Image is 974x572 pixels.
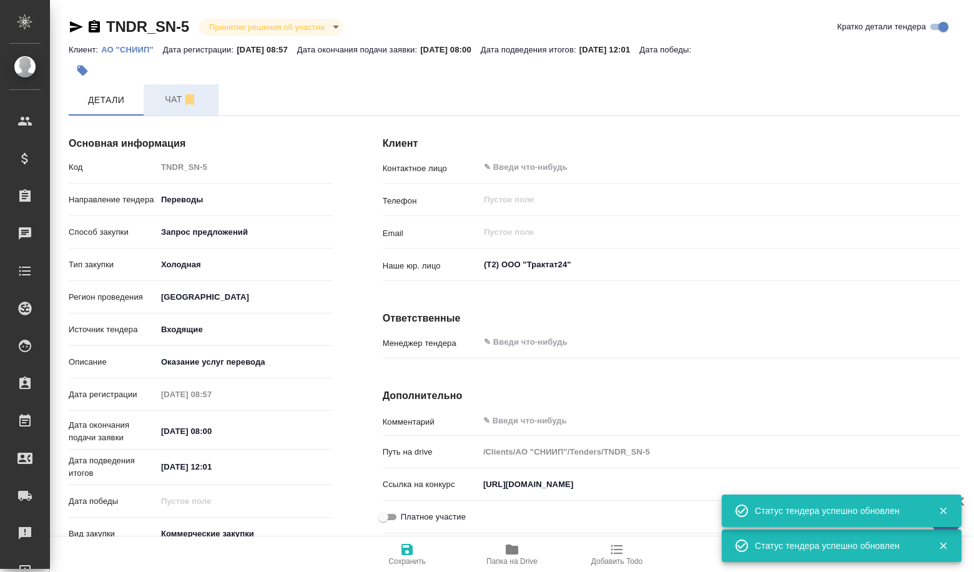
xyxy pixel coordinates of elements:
p: АО "СНИИП" [101,45,162,54]
p: [DATE] 12:01 [579,45,640,54]
a: TNDR_SN-5 [106,18,189,35]
div: Переводы [157,189,333,210]
p: Дата регистрации [69,388,157,401]
input: Пустое поле [483,192,931,207]
p: Ссылка на конкурс [383,478,479,491]
input: ✎ Введи что-нибудь [157,422,266,440]
p: Дата регистрации: [163,45,237,54]
div: Принятие решения об участии [199,19,343,36]
p: Дата подведения итогов: [481,45,579,54]
span: Добавить Todo [591,557,642,566]
p: Клиент: [69,45,101,54]
div: [GEOGRAPHIC_DATA] [157,319,333,340]
button: Open [953,166,956,169]
p: Источник тендера [69,323,157,336]
div: Статус тендера успешно обновлен [755,540,920,552]
input: Пустое поле [157,385,266,403]
button: Добавить тэг [69,57,96,84]
input: ✎ Введи что-нибудь [483,160,915,175]
button: Open [953,341,956,343]
p: [DATE] 08:00 [420,45,481,54]
input: ✎ Введи что-нибудь [479,475,960,493]
p: [DATE] 08:57 [237,45,297,54]
div: Коммерческие закупки [157,523,333,545]
h4: Ответственные [383,311,960,326]
p: Наше юр. лицо [383,260,479,272]
input: Пустое поле [479,443,960,461]
input: Пустое поле [483,225,931,240]
p: Контактное лицо [383,162,479,175]
div: Статус тендера успешно обновлен [755,505,920,517]
span: Чат [151,92,211,107]
p: Способ закупки [69,226,157,239]
p: Дата победы [69,495,157,508]
p: Дата окончания подачи заявки [69,419,157,444]
svg: Отписаться [182,92,197,107]
p: Менеджер тендера [383,337,479,350]
p: Тип закупки [69,259,157,271]
p: Путь на drive [383,446,479,458]
h4: Клиент [383,136,960,151]
input: Пустое поле [157,158,333,176]
button: Добавить Todo [564,537,669,572]
p: Код [69,161,157,174]
p: Комментарий [383,416,479,428]
div: Запрос предложений [157,222,333,243]
button: Закрыть [930,505,956,516]
button: Сохранить [355,537,460,572]
span: Детали [76,92,136,108]
p: Вид закупки [69,528,157,540]
a: АО "СНИИП" [101,44,162,54]
button: Принятие решения об участии [205,22,328,32]
button: Закрыть [930,540,956,551]
span: Платное участие [401,511,466,523]
input: ✎ Введи что-нибудь [157,458,266,476]
p: Направление тендера [69,194,157,206]
button: Скопировать ссылку для ЯМессенджера [69,19,84,34]
textarea: Оказание услуг перевода [157,352,333,373]
p: Дата окончания подачи заявки: [297,45,420,54]
button: Папка на Drive [460,537,564,572]
button: Скопировать ссылку [87,19,102,34]
span: Папка на Drive [486,557,538,566]
button: Open [953,264,956,266]
p: Email [383,227,479,240]
span: Кратко детали тендера [837,21,926,33]
input: Пустое поле [157,492,266,510]
span: Сохранить [388,557,426,566]
p: Дата победы: [639,45,694,54]
h4: Дополнительно [383,388,960,403]
p: Дата подведения итогов [69,455,157,480]
p: Описание [69,356,157,368]
input: ✎ Введи что-нибудь [483,335,915,350]
div: Холодная [157,254,333,275]
h4: Основная информация [69,136,333,151]
div: [GEOGRAPHIC_DATA] [157,287,333,308]
p: Телефон [383,195,479,207]
p: Регион проведения [69,291,157,303]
